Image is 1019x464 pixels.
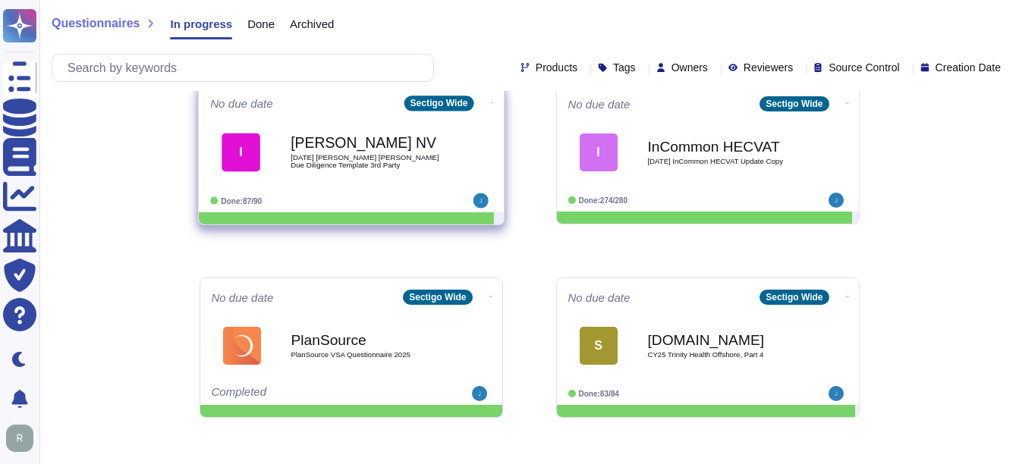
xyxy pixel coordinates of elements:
[648,351,800,359] span: CY25 Trinity Health Offshore, Part 4
[212,292,274,303] span: No due date
[6,425,33,452] img: user
[829,62,899,73] span: Source Control
[568,292,631,303] span: No due date
[579,390,619,398] span: Done: 83/84
[580,133,618,171] div: I
[290,18,334,30] span: Archived
[536,62,577,73] span: Products
[291,154,444,168] span: [DATE] [PERSON_NAME] [PERSON_NAME] Due Diligence Template 3rd Party
[247,18,275,30] span: Done
[170,18,232,30] span: In progress
[473,193,488,208] img: user
[3,422,44,455] button: user
[221,196,262,205] span: Done: 87/90
[568,99,631,110] span: No due date
[60,55,433,81] input: Search by keywords
[291,351,443,359] span: PlanSource VSA Questionnaire 2025
[403,290,472,305] div: Sectigo Wide
[291,333,443,347] b: PlanSource
[222,133,260,171] div: I
[579,196,628,205] span: Done: 274/280
[210,98,273,109] span: No due date
[580,327,618,365] div: S
[613,62,636,73] span: Tags
[212,386,398,401] div: Completed
[472,386,487,401] img: user
[671,62,708,73] span: Owners
[829,193,844,208] img: user
[936,62,1001,73] span: Creation Date
[744,62,793,73] span: Reviewers
[648,158,800,165] span: [DATE] InCommon HECVAT Update Copy
[291,136,444,150] b: [PERSON_NAME] NV
[52,17,140,30] span: Questionnaires
[223,327,261,365] img: Logo
[760,290,829,305] div: Sectigo Wide
[648,333,800,347] b: [DOMAIN_NAME]
[648,140,800,154] b: InCommon HECVAT
[829,386,844,401] img: user
[404,96,473,111] div: Sectigo Wide
[760,96,829,111] div: Sectigo Wide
